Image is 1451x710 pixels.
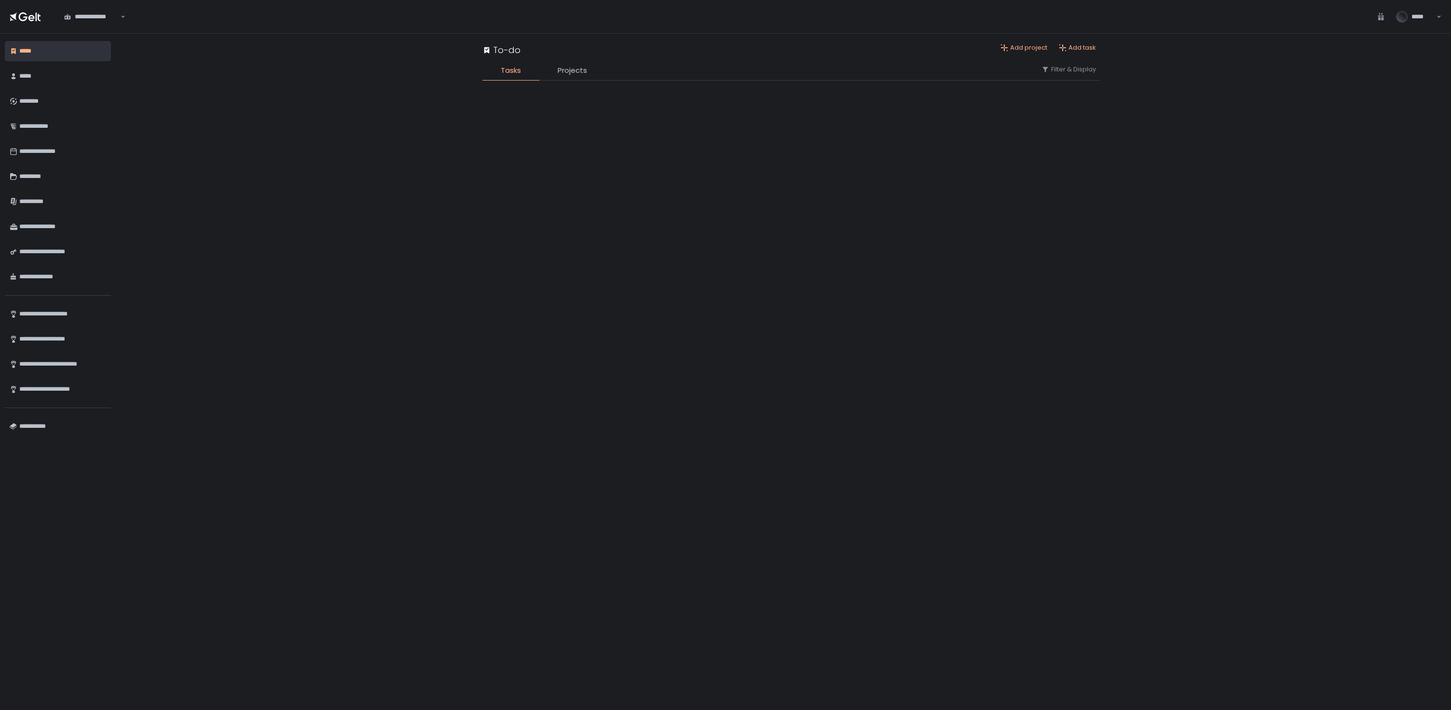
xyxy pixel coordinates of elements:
button: Filter & Display [1041,65,1096,74]
span: Tasks [501,65,521,76]
span: Projects [558,65,587,76]
button: Add task [1059,43,1096,52]
input: Search for option [119,12,120,22]
button: Add project [1000,43,1047,52]
div: Search for option [58,7,125,27]
div: To-do [482,43,520,56]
